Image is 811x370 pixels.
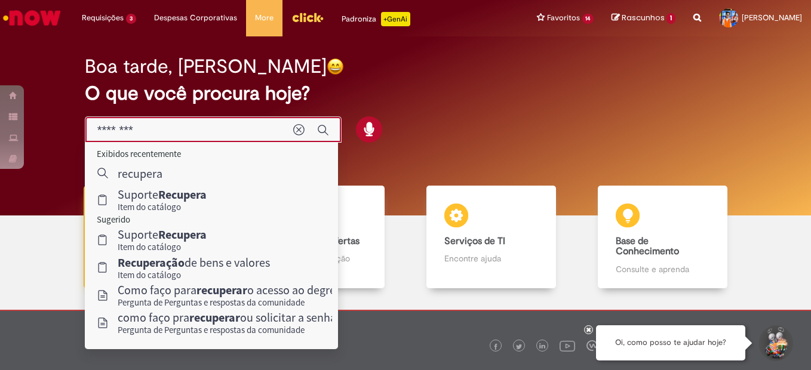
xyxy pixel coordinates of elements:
[666,13,675,24] span: 1
[85,56,327,77] h2: Boa tarde, [PERSON_NAME]
[547,12,580,24] span: Favoritos
[1,6,63,30] img: ServiceNow
[560,338,575,353] img: logo_footer_youtube.png
[405,186,577,289] a: Serviços de TI Encontre ajuda
[255,12,274,24] span: More
[63,186,234,289] a: Tirar dúvidas Tirar dúvidas com Lupi Assist e Gen Ai
[612,13,675,24] a: Rascunhos
[586,340,597,351] img: logo_footer_workplace.png
[622,12,665,23] span: Rascunhos
[82,12,124,24] span: Requisições
[493,344,499,350] img: logo_footer_facebook.png
[381,12,410,26] p: +GenAi
[539,343,545,350] img: logo_footer_linkedin.png
[582,14,594,24] span: 14
[757,325,793,361] button: Iniciar Conversa de Suporte
[742,13,802,23] span: [PERSON_NAME]
[596,325,745,360] div: Oi, como posso te ajudar hoje?
[616,263,709,275] p: Consulte e aprenda
[577,186,748,289] a: Base de Conhecimento Consulte e aprenda
[444,235,505,247] b: Serviços de TI
[516,344,522,350] img: logo_footer_twitter.png
[154,12,237,24] span: Despesas Corporativas
[444,252,538,264] p: Encontre ajuda
[126,14,136,24] span: 3
[342,12,410,26] div: Padroniza
[616,235,679,258] b: Base de Conhecimento
[85,83,727,104] h2: O que você procura hoje?
[291,8,324,26] img: click_logo_yellow_360x200.png
[327,58,344,75] img: happy-face.png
